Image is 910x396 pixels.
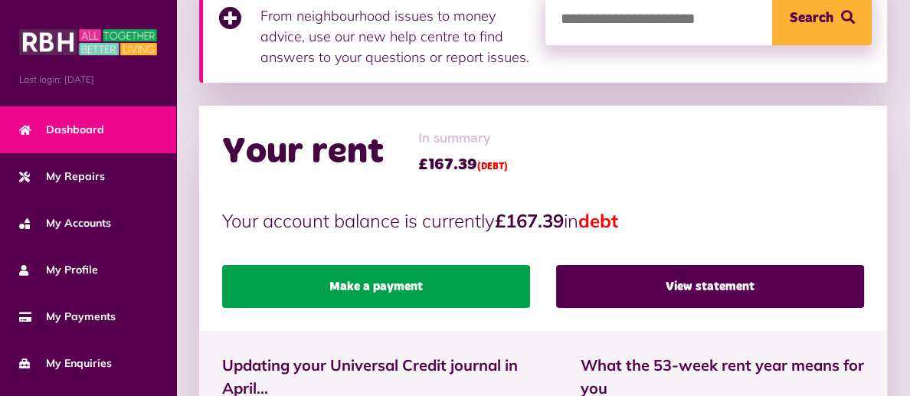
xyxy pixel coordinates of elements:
[495,209,564,232] strong: £167.39
[222,207,864,234] p: Your account balance is currently in
[222,265,530,308] a: Make a payment
[418,129,508,149] span: In summary
[19,73,157,87] span: Last login: [DATE]
[19,122,104,138] span: Dashboard
[222,130,384,175] h2: Your rent
[260,5,530,67] p: From neighbourhood issues to money advice, use our new help centre to find answers to your questi...
[19,355,112,371] span: My Enquiries
[477,162,508,172] span: (DEBT)
[19,169,105,185] span: My Repairs
[19,262,98,278] span: My Profile
[19,215,111,231] span: My Accounts
[19,309,116,325] span: My Payments
[19,27,157,57] img: MyRBH
[556,265,864,308] a: View statement
[578,209,618,232] span: debt
[418,153,508,176] span: £167.39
